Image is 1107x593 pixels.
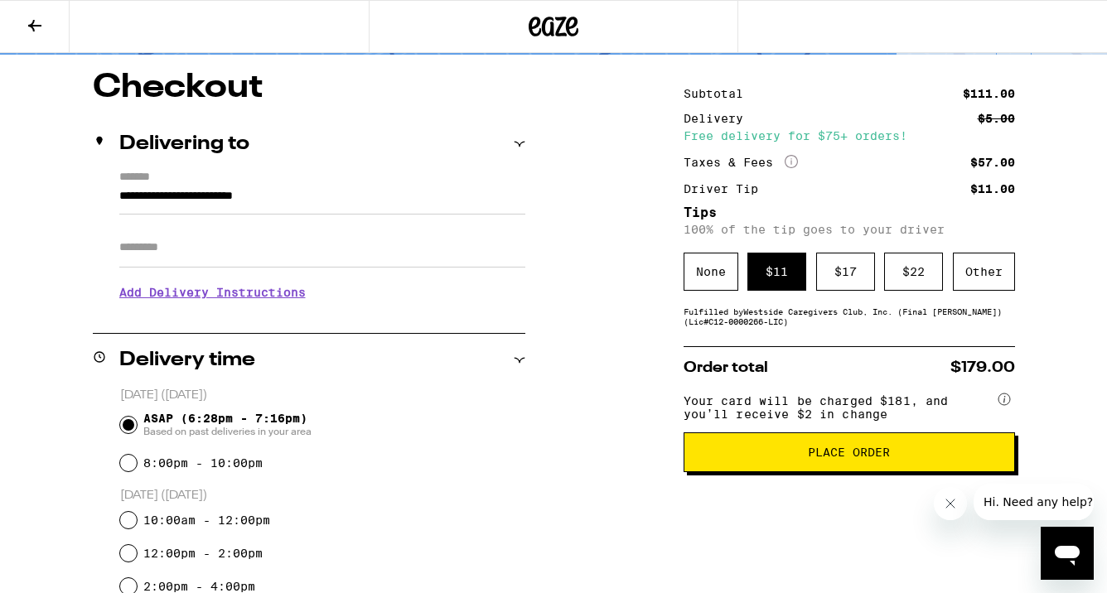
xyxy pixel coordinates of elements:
iframe: Message from company [974,484,1094,520]
label: 10:00am - 12:00pm [143,513,270,527]
label: 8:00pm - 10:00pm [143,456,263,470]
div: Free delivery for $75+ orders! [684,130,1015,142]
iframe: Button to launch messaging window [1041,527,1094,580]
p: 100% of the tip goes to your driver [684,223,1015,236]
span: Based on past deliveries in your area [143,425,312,438]
div: $ 11 [747,253,806,291]
h5: Tips [684,206,1015,219]
div: $57.00 [970,157,1015,168]
span: Order total [684,360,768,375]
iframe: Close message [934,487,967,520]
label: 12:00pm - 2:00pm [143,547,263,560]
button: Place Order [684,432,1015,472]
div: $5.00 [978,113,1015,124]
label: 2:00pm - 4:00pm [143,580,255,593]
div: $ 17 [816,253,875,291]
div: Fulfilled by Westside Caregivers Club, Inc. (Final [PERSON_NAME]) (Lic# C12-0000266-LIC ) [684,306,1015,326]
div: None [684,253,738,291]
span: $179.00 [950,360,1015,375]
span: Your card will be charged $181, and you’ll receive $2 in change [684,388,995,421]
p: [DATE] ([DATE]) [120,488,525,504]
h2: Delivering to [119,134,249,154]
span: ASAP (6:28pm - 7:16pm) [143,412,312,438]
div: $11.00 [970,183,1015,195]
div: Other [953,253,1015,291]
p: [DATE] ([DATE]) [120,388,525,403]
h1: Checkout [93,71,525,104]
div: Driver Tip [684,183,770,195]
h2: Delivery time [119,350,255,370]
p: We'll contact you at [PHONE_NUMBER] when we arrive [119,311,525,325]
div: $111.00 [963,88,1015,99]
span: Place Order [808,446,890,458]
div: Taxes & Fees [684,155,798,170]
div: $ 22 [884,253,943,291]
div: Delivery [684,113,755,124]
h3: Add Delivery Instructions [119,273,525,311]
div: Subtotal [684,88,755,99]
